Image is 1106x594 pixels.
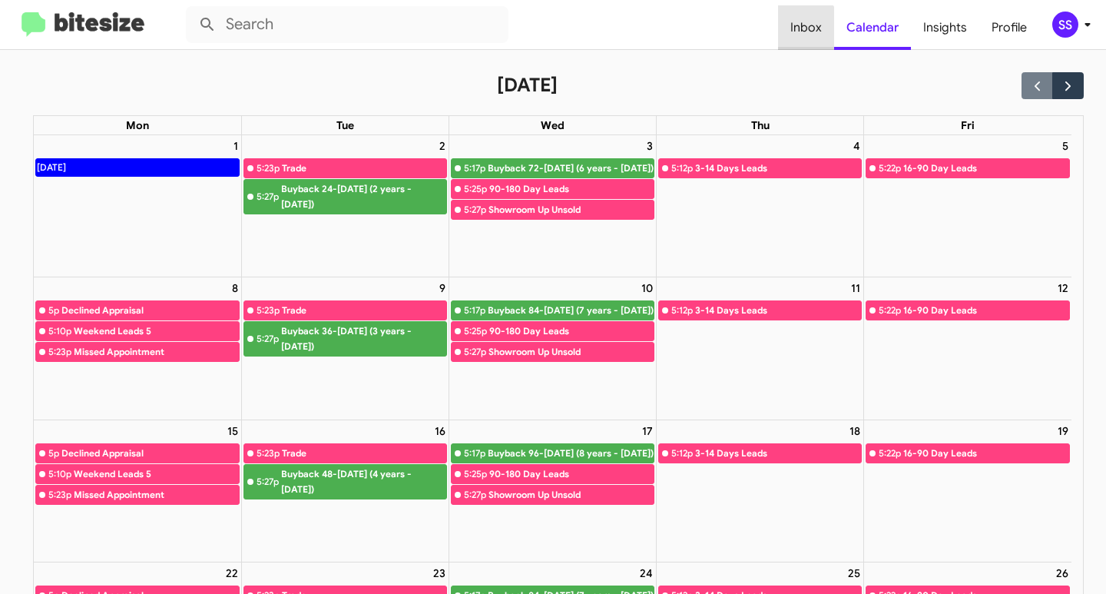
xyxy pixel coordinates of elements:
[1052,12,1078,38] div: SS
[241,420,449,562] td: September 16, 2025
[497,73,558,98] h2: [DATE]
[464,181,487,197] div: 5:25p
[489,181,654,197] div: 90-180 Day Leads
[958,116,978,134] a: Friday
[224,420,241,442] a: September 15, 2025
[903,303,1069,318] div: 16-90 Day Leads
[489,466,654,482] div: 90-180 Day Leads
[281,181,446,212] div: Buyback 24-[DATE] (2 years - [DATE])
[436,277,449,299] a: September 9, 2025
[257,331,279,347] div: 5:27p
[657,277,864,420] td: September 11, 2025
[1052,72,1084,99] button: Next month
[879,446,901,461] div: 5:22p
[48,487,71,503] div: 5:23p
[34,277,241,420] td: September 8, 2025
[903,446,1069,461] div: 16-90 Day Leads
[488,202,654,217] div: Showroom Up Unsold
[281,466,446,497] div: Buyback 48-[DATE] (4 years - [DATE])
[488,303,654,318] div: Buyback 84-[DATE] (7 years - [DATE])
[695,303,861,318] div: 3-14 Days Leads
[464,466,487,482] div: 5:25p
[74,487,239,503] div: Missed Appointment
[241,277,449,420] td: September 9, 2025
[1055,277,1071,299] a: September 12, 2025
[488,487,654,503] div: Showroom Up Unsold
[848,277,863,299] a: September 11, 2025
[657,135,864,277] td: September 4, 2025
[282,303,446,318] div: Trade
[637,562,656,584] a: September 24, 2025
[241,135,449,277] td: September 2, 2025
[695,161,861,176] div: 3-14 Days Leads
[911,5,979,50] a: Insights
[34,135,241,277] td: September 1, 2025
[846,420,863,442] a: September 18, 2025
[257,474,279,489] div: 5:27p
[864,135,1071,277] td: September 5, 2025
[1059,135,1071,157] a: September 5, 2025
[464,303,485,318] div: 5:17p
[488,344,654,360] div: Showroom Up Unsold
[74,344,239,360] div: Missed Appointment
[1022,72,1053,99] button: Previous month
[449,135,657,277] td: September 3, 2025
[282,161,446,176] div: Trade
[74,324,239,339] div: Weekend Leads 5
[257,189,279,204] div: 5:27p
[464,161,485,176] div: 5:17p
[229,277,241,299] a: September 8, 2025
[436,135,449,157] a: September 2, 2025
[1055,420,1071,442] a: September 19, 2025
[638,277,656,299] a: September 10, 2025
[879,303,901,318] div: 5:22p
[979,5,1039,50] a: Profile
[657,420,864,562] td: September 18, 2025
[48,344,71,360] div: 5:23p
[257,446,280,461] div: 5:23p
[464,202,486,217] div: 5:27p
[48,303,59,318] div: 5p
[281,324,446,354] div: Buyback 36-[DATE] (3 years - [DATE])
[464,487,486,503] div: 5:27p
[488,161,654,176] div: Buyback 72-[DATE] (6 years - [DATE])
[449,420,657,562] td: September 17, 2025
[671,446,693,461] div: 5:12p
[671,303,693,318] div: 5:12p
[48,446,59,461] div: 5p
[671,161,693,176] div: 5:12p
[879,161,901,176] div: 5:22p
[538,116,568,134] a: Wednesday
[186,6,508,43] input: Search
[230,135,241,157] a: September 1, 2025
[464,324,487,339] div: 5:25p
[464,344,486,360] div: 5:27p
[36,159,67,176] div: [DATE]
[864,277,1071,420] td: September 12, 2025
[864,420,1071,562] td: September 19, 2025
[778,5,834,50] a: Inbox
[1053,562,1071,584] a: September 26, 2025
[333,116,357,134] a: Tuesday
[903,161,1069,176] div: 16-90 Day Leads
[464,446,485,461] div: 5:17p
[74,466,239,482] div: Weekend Leads 5
[644,135,656,157] a: September 3, 2025
[489,324,654,339] div: 90-180 Day Leads
[449,277,657,420] td: September 10, 2025
[61,303,239,318] div: Declined Appraisal
[430,562,449,584] a: September 23, 2025
[48,466,71,482] div: 5:10p
[432,420,449,442] a: September 16, 2025
[488,446,654,461] div: Buyback 96-[DATE] (8 years - [DATE])
[850,135,863,157] a: September 4, 2025
[748,116,773,134] a: Thursday
[834,5,911,50] a: Calendar
[34,420,241,562] td: September 15, 2025
[61,446,239,461] div: Declined Appraisal
[223,562,241,584] a: September 22, 2025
